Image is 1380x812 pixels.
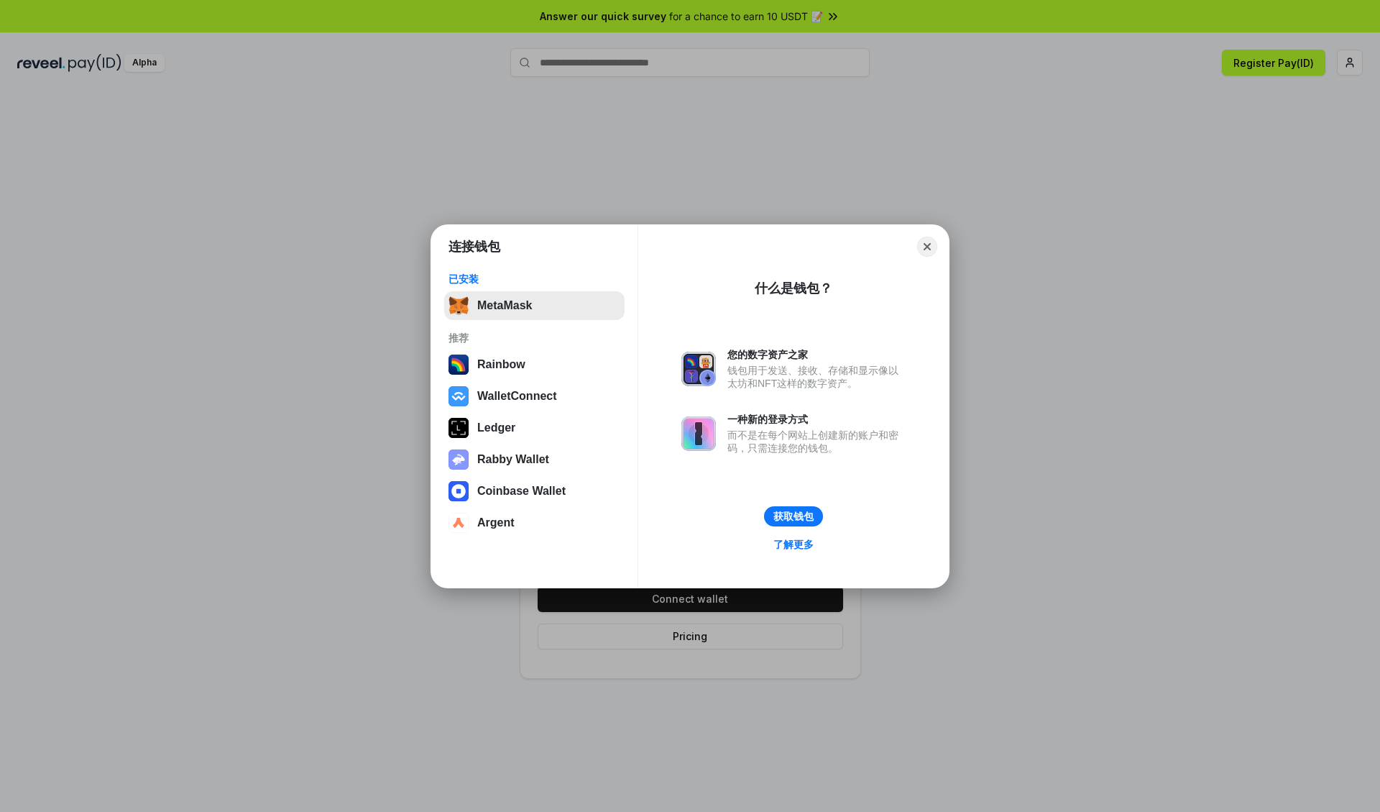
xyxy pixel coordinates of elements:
[477,516,515,529] div: Argent
[477,485,566,498] div: Coinbase Wallet
[477,421,515,434] div: Ledger
[764,506,823,526] button: 获取钱包
[727,413,906,426] div: 一种新的登录方式
[448,450,469,470] img: svg+xml,%3Csvg%20xmlns%3D%22http%3A%2F%2Fwww.w3.org%2F2000%2Fsvg%22%20fill%3D%22none%22%20viewBox...
[917,237,937,257] button: Close
[448,273,620,286] div: 已安装
[681,352,716,386] img: svg+xml,%3Csvg%20xmlns%3D%22http%3A%2F%2Fwww.w3.org%2F2000%2Fsvg%22%20fill%3D%22none%22%20viewBox...
[681,416,716,451] img: svg+xml,%3Csvg%20xmlns%3D%22http%3A%2F%2Fwww.w3.org%2F2000%2Fsvg%22%20fill%3D%22none%22%20viewBox...
[444,382,625,411] button: WalletConnect
[444,508,625,537] button: Argent
[444,414,625,442] button: Ledger
[444,445,625,474] button: Rabby Wallet
[727,364,906,390] div: 钱包用于发送、接收、存储和显示像以太坊和NFT这样的数字资产。
[448,418,469,438] img: svg+xml,%3Csvg%20xmlns%3D%22http%3A%2F%2Fwww.w3.org%2F2000%2Fsvg%22%20width%3D%2228%22%20height%3...
[773,538,814,551] div: 了解更多
[727,429,906,455] div: 而不是在每个网站上创建新的账户和密码，只需连接您的钱包。
[448,238,500,255] h1: 连接钱包
[448,481,469,501] img: svg+xml,%3Csvg%20width%3D%2228%22%20height%3D%2228%22%20viewBox%3D%220%200%2028%2028%22%20fill%3D...
[755,280,832,297] div: 什么是钱包？
[444,350,625,379] button: Rainbow
[477,299,532,312] div: MetaMask
[727,348,906,361] div: 您的数字资产之家
[773,510,814,523] div: 获取钱包
[448,513,469,533] img: svg+xml,%3Csvg%20width%3D%2228%22%20height%3D%2228%22%20viewBox%3D%220%200%2028%2028%22%20fill%3D...
[448,332,620,345] div: 推荐
[444,291,625,320] button: MetaMask
[448,296,469,316] img: svg+xml,%3Csvg%20fill%3D%22none%22%20height%3D%2233%22%20viewBox%3D%220%200%2035%2033%22%20width%...
[448,355,469,375] img: svg+xml,%3Csvg%20width%3D%22120%22%20height%3D%22120%22%20viewBox%3D%220%200%20120%20120%22%20fil...
[765,535,822,554] a: 了解更多
[477,453,549,466] div: Rabby Wallet
[444,477,625,506] button: Coinbase Wallet
[448,386,469,406] img: svg+xml,%3Csvg%20width%3D%2228%22%20height%3D%2228%22%20viewBox%3D%220%200%2028%2028%22%20fill%3D...
[477,390,557,403] div: WalletConnect
[477,358,525,371] div: Rainbow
